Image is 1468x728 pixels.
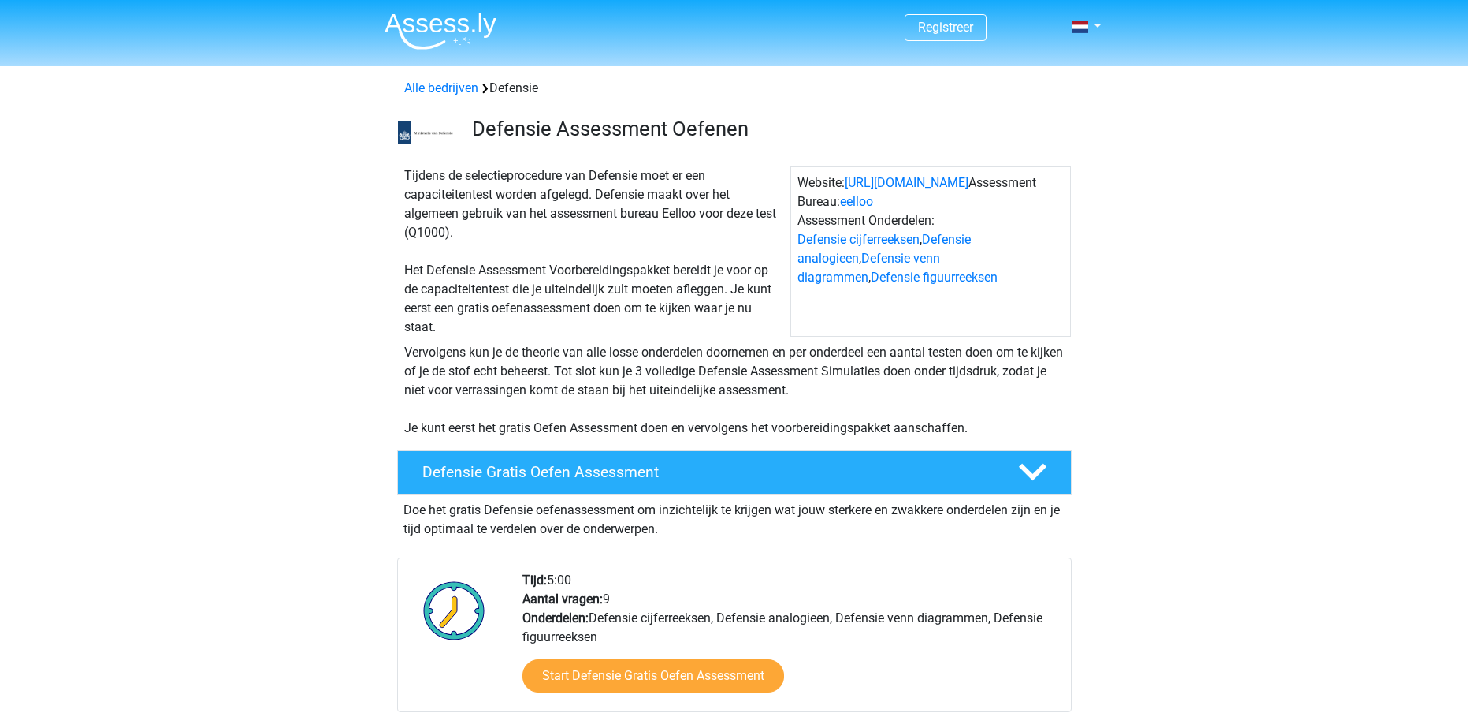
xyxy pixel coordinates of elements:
b: Onderdelen: [522,610,589,625]
a: Alle bedrijven [404,80,478,95]
a: eelloo [840,194,873,209]
div: Defensie [398,79,1071,98]
a: Defensie cijferreeksen [797,232,920,247]
a: [URL][DOMAIN_NAME] [845,175,968,190]
img: Assessly [385,13,496,50]
div: 5:00 9 Defensie cijferreeksen, Defensie analogieen, Defensie venn diagrammen, Defensie figuurreeksen [511,571,1070,711]
a: Defensie Gratis Oefen Assessment [391,450,1078,495]
a: Defensie figuurreeksen [871,270,998,285]
h4: Defensie Gratis Oefen Assessment [422,463,993,481]
a: Defensie analogieen [797,232,971,266]
b: Tijd: [522,573,547,588]
div: Website: Assessment Bureau: Assessment Onderdelen: , , , [790,166,1071,337]
b: Aantal vragen: [522,592,603,607]
img: Klok [414,571,494,650]
div: Tijdens de selectieprocedure van Defensie moet er een capaciteitentest worden afgelegd. Defensie ... [398,166,790,337]
div: Doe het gratis Defensie oefenassessment om inzichtelijk te krijgen wat jouw sterkere en zwakkere ... [397,495,1072,539]
a: Defensie venn diagrammen [797,251,940,285]
a: Start Defensie Gratis Oefen Assessment [522,659,784,693]
h3: Defensie Assessment Oefenen [472,117,1059,141]
div: Vervolgens kun je de theorie van alle losse onderdelen doornemen en per onderdeel een aantal test... [398,343,1071,438]
a: Registreer [918,20,973,35]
